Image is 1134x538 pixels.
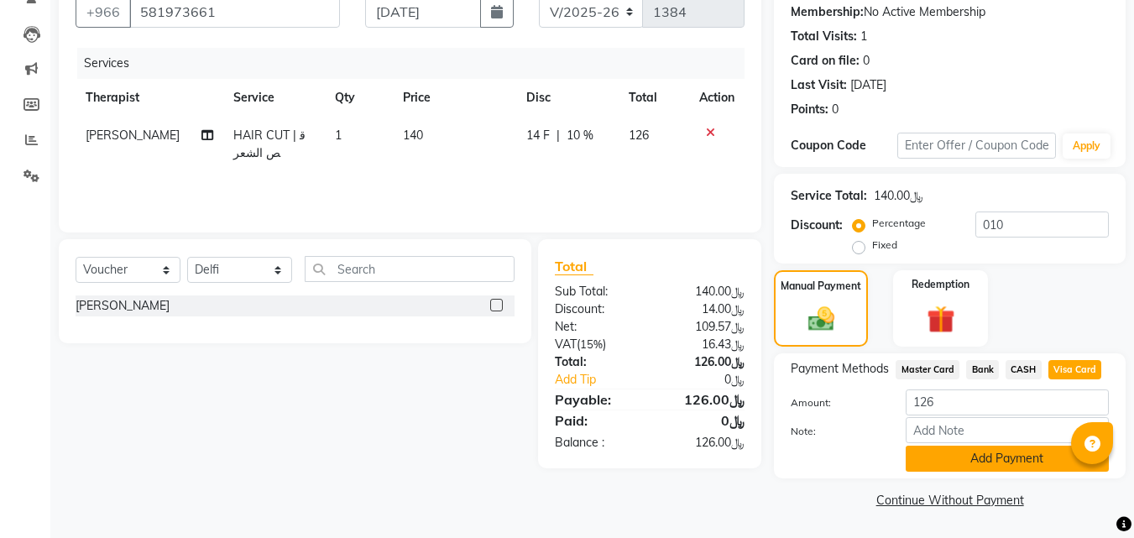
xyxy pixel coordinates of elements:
div: Sub Total: [542,283,650,300]
div: [PERSON_NAME] [76,297,170,315]
div: Balance : [542,434,650,452]
span: [PERSON_NAME] [86,128,180,143]
div: ( ) [542,336,650,353]
th: Disc [516,79,619,117]
div: ﷼109.57 [650,318,757,336]
th: Action [689,79,745,117]
div: Card on file: [791,52,860,70]
div: ﷼126.00 [650,434,757,452]
div: Services [77,48,757,79]
input: Add Note [906,417,1109,443]
div: 0 [832,101,839,118]
span: | [557,127,560,144]
input: Amount [906,389,1109,415]
div: Paid: [542,410,650,431]
div: ﷼16.43 [650,336,757,353]
div: ﷼140.00 [650,283,757,300]
span: HAIR CUT | قص الشعر [233,128,306,160]
span: 10 % [567,127,593,144]
div: Net: [542,318,650,336]
img: _cash.svg [800,304,843,334]
th: Therapist [76,79,223,117]
span: Visa Card [1048,360,1102,379]
th: Service [223,79,325,117]
a: Continue Without Payment [777,492,1122,509]
span: 140 [403,128,423,143]
th: Price [393,79,516,117]
span: 126 [629,128,649,143]
div: ﷼126.00 [650,353,757,371]
div: Membership: [791,3,864,21]
div: Discount: [542,300,650,318]
th: Qty [325,79,393,117]
div: ﷼0 [650,410,757,431]
div: ﷼0 [668,371,758,389]
div: Discount: [791,217,843,234]
div: [DATE] [850,76,886,94]
span: Master Card [896,360,959,379]
label: Redemption [912,277,969,292]
div: Total Visits: [791,28,857,45]
label: Amount: [778,395,892,410]
div: ﷼14.00 [650,300,757,318]
button: Add Payment [906,446,1109,472]
div: 0 [863,52,870,70]
div: 1 [860,28,867,45]
th: Total [619,79,689,117]
div: No Active Membership [791,3,1109,21]
div: Last Visit: [791,76,847,94]
span: Bank [966,360,999,379]
label: Fixed [872,238,897,253]
input: Search [305,256,515,282]
div: ﷼140.00 [874,187,923,205]
span: Payment Methods [791,360,889,378]
label: Manual Payment [781,279,861,294]
span: 1 [335,128,342,143]
div: Service Total: [791,187,867,205]
div: Total: [542,353,650,371]
div: Coupon Code [791,137,896,154]
button: Apply [1063,133,1110,159]
span: Total [555,258,593,275]
span: CASH [1006,360,1042,379]
a: Add Tip [542,371,667,389]
label: Percentage [872,216,926,231]
div: ﷼126.00 [650,389,757,410]
span: 14 F [526,127,550,144]
label: Note: [778,424,892,439]
div: Payable: [542,389,650,410]
img: _gift.svg [918,302,964,337]
span: Vat [555,337,577,352]
input: Enter Offer / Coupon Code [897,133,1056,159]
div: Points: [791,101,828,118]
span: 15% [580,337,603,351]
